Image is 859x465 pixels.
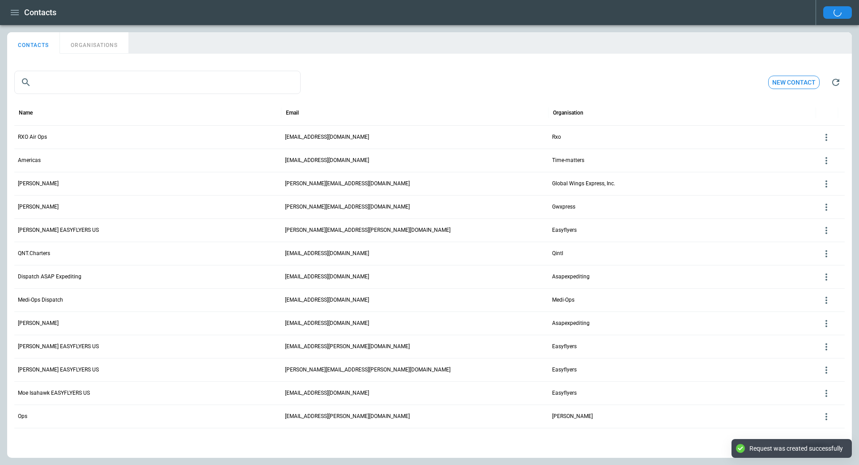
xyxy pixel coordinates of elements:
[552,250,812,257] p: Qintl
[552,320,812,327] p: Asapexpediting
[60,32,128,54] button: ORGANISATIONS
[285,133,545,141] p: [EMAIL_ADDRESS][DOMAIN_NAME]
[18,226,278,234] p: [PERSON_NAME] EASYFLYERS US
[285,180,545,188] p: [PERSON_NAME][EMAIL_ADDRESS][DOMAIN_NAME]
[286,110,299,116] div: Email
[552,273,812,281] p: Asapexpediting
[552,343,812,350] p: Easyflyers
[285,343,545,350] p: [EMAIL_ADDRESS][PERSON_NAME][DOMAIN_NAME]
[18,250,278,257] p: QNT.Charters
[18,273,278,281] p: Dispatch ASAP Expediting
[18,133,278,141] p: RXO Air Ops
[18,413,278,420] p: Ops
[553,110,583,116] div: Organisation
[285,250,545,257] p: [EMAIL_ADDRESS][DOMAIN_NAME]
[18,157,278,164] p: Americas
[285,389,545,397] p: [EMAIL_ADDRESS][DOMAIN_NAME]
[285,226,545,234] p: [PERSON_NAME][EMAIL_ADDRESS][PERSON_NAME][DOMAIN_NAME]
[18,296,278,304] p: Medi-Ops Dispatch
[285,273,545,281] p: [EMAIL_ADDRESS][DOMAIN_NAME]
[552,133,812,141] p: Rxo
[285,413,545,420] p: [EMAIL_ADDRESS][PERSON_NAME][DOMAIN_NAME]
[18,320,278,327] p: [PERSON_NAME]
[552,226,812,234] p: Easyflyers
[749,444,843,452] div: Request was created successfully
[285,296,545,304] p: [EMAIL_ADDRESS][DOMAIN_NAME]
[285,203,545,211] p: [PERSON_NAME][EMAIL_ADDRESS][DOMAIN_NAME]
[285,366,545,374] p: [PERSON_NAME][EMAIL_ADDRESS][PERSON_NAME][DOMAIN_NAME]
[18,389,278,397] p: Moe Isahawk EASYFLYERS US
[7,32,60,54] button: CONTACTS
[19,110,33,116] div: Name
[18,180,278,188] p: [PERSON_NAME]
[552,366,812,374] p: Easyflyers
[552,389,812,397] p: Easyflyers
[552,413,812,420] p: [PERSON_NAME]
[285,157,545,164] p: [EMAIL_ADDRESS][DOMAIN_NAME]
[552,296,812,304] p: Medi-Ops
[552,203,812,211] p: Gwxpress
[18,203,278,211] p: [PERSON_NAME]
[18,366,278,374] p: [PERSON_NAME] EASYFLYERS US
[552,157,812,164] p: Time-matters
[285,320,545,327] p: [EMAIL_ADDRESS][DOMAIN_NAME]
[552,180,812,188] p: Global Wings Express, Inc.
[768,76,820,90] button: New contact
[18,343,278,350] p: [PERSON_NAME] EASYFLYERS US
[24,7,56,18] h1: Contacts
